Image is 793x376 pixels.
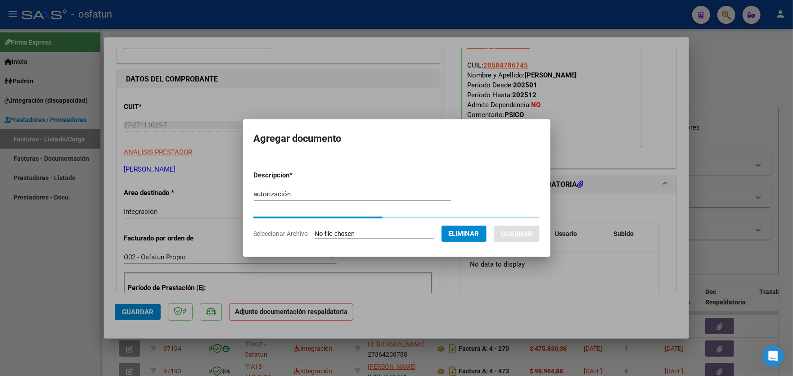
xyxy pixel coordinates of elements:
[449,230,479,238] span: Eliminar
[254,230,308,237] span: Seleccionar Archivo
[254,130,540,147] h2: Agregar documento
[254,170,340,181] p: Descripcion
[762,345,784,367] iframe: Intercom live chat
[494,226,540,242] button: Guardar
[501,230,532,238] span: Guardar
[442,226,487,242] button: Eliminar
